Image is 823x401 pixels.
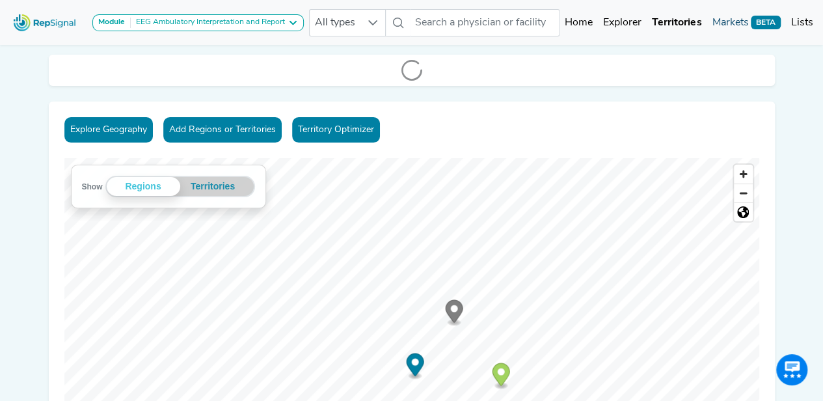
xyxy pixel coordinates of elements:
a: Explorer [598,10,647,36]
button: Add Regions or Territories [163,117,282,143]
button: Reset bearing to north [734,202,753,221]
div: EEG Ambulatory Interpretation and Report [131,18,285,28]
div: Map marker [406,353,424,380]
button: Zoom in [734,165,753,184]
div: Map marker [445,299,463,327]
a: Home [560,10,598,36]
span: Zoom out [734,184,753,202]
div: Regions [107,177,180,196]
button: Zoom out [734,184,753,202]
span: All types [310,10,360,36]
button: Explore Geography [64,117,153,143]
a: Territory Optimizer [292,117,380,143]
label: Show [82,180,103,193]
span: BETA [751,16,781,29]
div: Map marker [492,363,509,390]
input: Search a physician or facility [410,9,560,36]
a: Territories [647,10,707,36]
a: MarketsBETA [707,10,786,36]
span: Reset zoom [734,203,753,221]
button: ModuleEEG Ambulatory Interpretation and Report [92,14,304,31]
strong: Module [98,18,125,26]
button: Territories [180,177,246,196]
a: Lists [786,10,818,36]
